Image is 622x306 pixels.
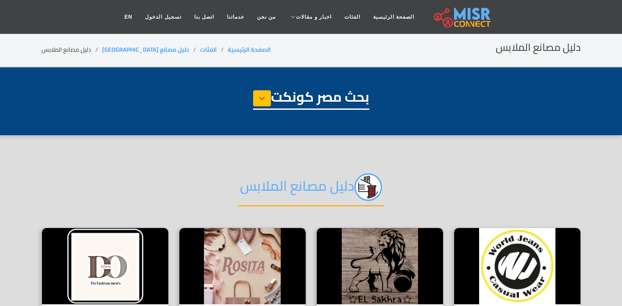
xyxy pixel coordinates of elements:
[317,228,443,304] img: مكتب الصخرة للملابس الجاهزة شبرا
[354,173,382,201] img: jc8qEEzyi89FPzAOrPPq.png
[118,9,139,25] a: EN
[238,173,384,206] h2: دليل مصانع الملابس
[139,9,187,25] a: تسجيل الدخول
[228,44,271,55] a: الصفحة الرئيسية
[42,45,102,54] li: دليل مصانع الملابس
[188,9,220,25] a: اتصل بنا
[496,42,581,54] h2: دليل مصانع الملابس
[200,44,217,55] a: الفئات
[253,89,369,110] h1: بحث مصر كونكت
[282,9,338,25] a: اخبار و مقالات
[434,6,491,28] img: main.misr_connect
[179,228,306,304] img: محل Rosita
[296,13,332,21] span: اخبار و مقالات
[251,9,282,25] a: من نحن
[42,228,168,304] img: دو جينز
[367,9,421,25] a: الصفحة الرئيسية
[220,9,251,25] a: خدماتنا
[338,9,367,25] a: الفئات
[454,228,580,304] img: مصنع عالم الجينز السوري
[102,44,189,55] a: دليل مصانع [GEOGRAPHIC_DATA]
